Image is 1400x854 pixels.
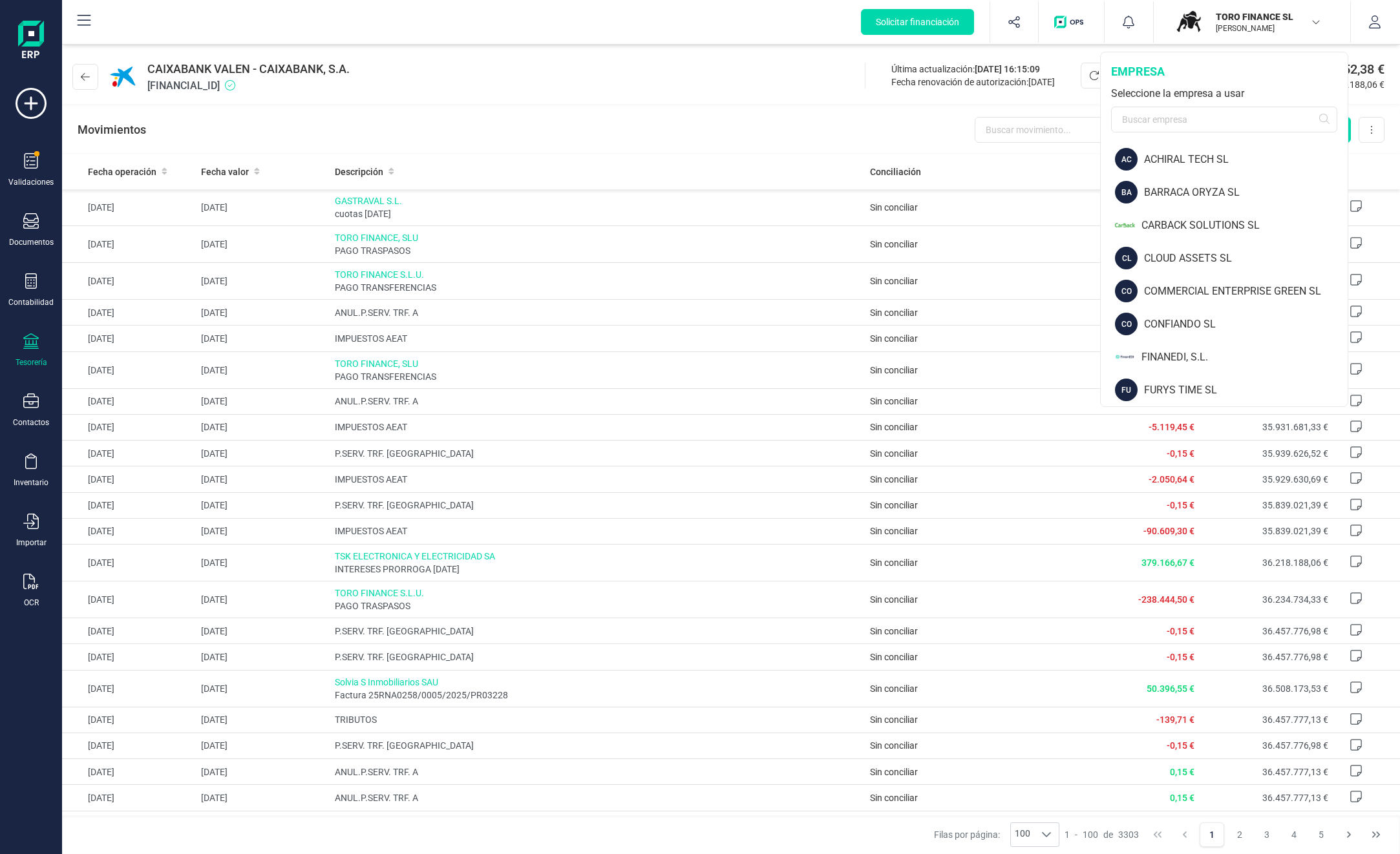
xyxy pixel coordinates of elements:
[62,326,196,351] td: [DATE]
[196,644,330,670] td: [DATE]
[335,306,860,319] span: ANUL.P.SERV. TRF. A
[335,357,860,370] span: TORO FINANCE, SLU
[196,226,330,263] td: [DATE]
[196,351,330,388] td: [DATE]
[1144,185,1348,200] div: BARRACA ORYZA SL
[1011,823,1034,846] span: 100
[1144,284,1348,299] div: COMMERCIAL ENTERPRISE GREEN SL
[1115,313,1138,335] div: CO
[13,417,49,428] div: Contactos
[62,644,196,670] td: [DATE]
[1054,16,1088,28] img: Logo de OPS
[62,670,196,707] td: [DATE]
[24,598,39,608] div: OCR
[1200,707,1333,733] td: 36.457.777,13 €
[1156,714,1194,725] span: -139,71 €
[1141,557,1194,568] span: 379.166,67 €
[870,307,918,318] span: Sin conciliar
[62,581,196,618] td: [DATE]
[1145,822,1170,847] button: First Page
[1144,382,1348,398] div: FURYS TIME SL
[196,300,330,326] td: [DATE]
[335,739,860,752] span: P.SERV. TRF. [GEOGRAPHIC_DATA]
[1169,1,1335,43] button: TOTORO FINANCE SL[PERSON_NAME]
[201,165,249,178] span: Fecha valor
[975,117,1161,143] input: Buscar movimiento...
[335,447,860,460] span: P.SERV. TRF. [GEOGRAPHIC_DATA]
[1144,317,1348,332] div: CONFIANDO SL
[62,492,196,518] td: [DATE]
[870,365,918,375] span: Sin conciliar
[1111,86,1337,101] div: Seleccione la empresa a usar
[196,466,330,492] td: [DATE]
[335,421,860,433] span: IMPUESTOS AEAT
[196,326,330,351] td: [DATE]
[8,177,54,187] div: Validaciones
[1174,8,1203,36] img: TO
[335,194,860,207] span: GASTRAVAL S.L.
[870,396,918,406] span: Sin conciliar
[196,441,330,466] td: [DATE]
[335,244,860,257] span: PAGO TRASPASOS
[18,21,44,62] img: Logo Finanedi
[62,388,196,414] td: [DATE]
[1111,63,1337,81] div: empresa
[62,466,196,492] td: [DATE]
[1115,379,1138,401] div: FU
[1170,767,1194,777] span: 0,15 €
[1081,63,1156,89] button: Actualizar
[1118,828,1139,841] span: 3303
[196,618,330,644] td: [DATE]
[1200,759,1333,785] td: 36.457.777,13 €
[1319,78,1384,91] span: 36.218.188,06 €
[1115,346,1135,368] img: FI
[62,707,196,733] td: [DATE]
[62,189,196,226] td: [DATE]
[62,811,196,837] td: [DATE]
[870,448,918,459] span: Sin conciliar
[16,537,47,548] div: Importar
[196,189,330,226] td: [DATE]
[870,594,918,605] span: Sin conciliar
[16,357,47,368] div: Tesorería
[1167,740,1194,751] span: -0,15 €
[335,499,860,512] span: P.SERV. TRF. [GEOGRAPHIC_DATA]
[1200,545,1333,581] td: 36.218.188,06 €
[876,16,959,28] span: Solicitar financiación
[62,733,196,758] td: [DATE]
[870,652,918,662] span: Sin conciliar
[870,683,918,694] span: Sin conciliar
[975,64,1040,74] span: [DATE] 16:15:09
[14,477,48,488] div: Inventario
[870,474,918,484] span: Sin conciliar
[1167,626,1194,636] span: -0,15 €
[62,785,196,811] td: [DATE]
[335,207,860,220] span: cuotas [DATE]
[335,332,860,345] span: IMPUESTOS AEAT
[335,713,860,726] span: TRIBUTOS
[335,587,860,599] span: TORO FINANCE S.L.U.
[62,545,196,581] td: [DATE]
[62,414,196,440] td: [DATE]
[1216,10,1319,23] p: TORO FINANCE SL
[1149,422,1194,432] span: -5.119,45 €
[196,581,330,618] td: [DATE]
[335,765,860,778] span: ANUL.P.SERV. TRF. A
[335,599,860,612] span: PAGO TRASPASOS
[1200,733,1333,758] td: 36.457.776,98 €
[1115,181,1138,203] div: BA
[335,525,860,537] span: IMPUESTOS AEAT
[335,281,860,294] span: PAGO TRANSFERENCIAS
[1227,822,1252,847] button: Page 2
[335,563,860,576] span: INTERESES PRORROGA [DATE]
[62,351,196,388] td: [DATE]
[196,263,330,300] td: [DATE]
[870,767,918,777] span: Sin conciliar
[1083,828,1098,841] span: 100
[934,822,1059,847] div: Filas por página:
[196,388,330,414] td: [DATE]
[335,268,860,281] span: TORO FINANCE S.L.U.
[1200,822,1224,847] button: Page 1
[1337,822,1361,847] button: Next Page
[891,76,1055,89] div: Fecha renovación de autorización:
